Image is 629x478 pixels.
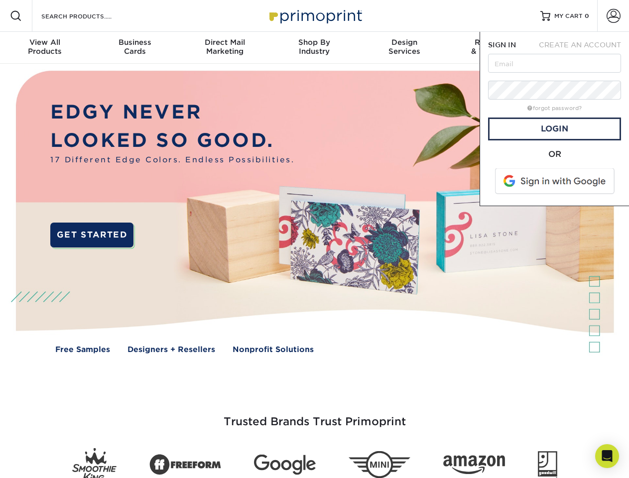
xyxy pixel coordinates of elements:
h3: Trusted Brands Trust Primoprint [23,391,606,440]
a: Free Samples [55,344,110,356]
p: EDGY NEVER [50,98,294,126]
img: Amazon [443,456,505,475]
a: Direct MailMarketing [180,32,269,64]
div: Industry [269,38,359,56]
img: Primoprint [265,5,365,26]
a: Designers + Resellers [127,344,215,356]
p: LOOKED SO GOOD. [50,126,294,155]
span: Direct Mail [180,38,269,47]
a: Shop ByIndustry [269,32,359,64]
a: forgot password? [527,105,582,112]
div: Services [360,38,449,56]
div: Marketing [180,38,269,56]
a: Nonprofit Solutions [233,344,314,356]
a: BusinessCards [90,32,179,64]
span: Business [90,38,179,47]
input: Email [488,54,621,73]
span: SIGN IN [488,41,516,49]
span: 0 [585,12,589,19]
div: Open Intercom Messenger [595,444,619,468]
span: MY CART [554,12,583,20]
span: Resources [449,38,539,47]
a: DesignServices [360,32,449,64]
input: SEARCH PRODUCTS..... [40,10,137,22]
a: Resources& Templates [449,32,539,64]
span: 17 Different Edge Colors. Endless Possibilities. [50,154,294,166]
div: & Templates [449,38,539,56]
div: Cards [90,38,179,56]
a: Login [488,118,621,140]
div: OR [488,148,621,160]
span: Shop By [269,38,359,47]
a: GET STARTED [50,223,133,247]
img: Google [254,455,316,475]
img: Goodwill [538,451,557,478]
span: CREATE AN ACCOUNT [539,41,621,49]
span: Design [360,38,449,47]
